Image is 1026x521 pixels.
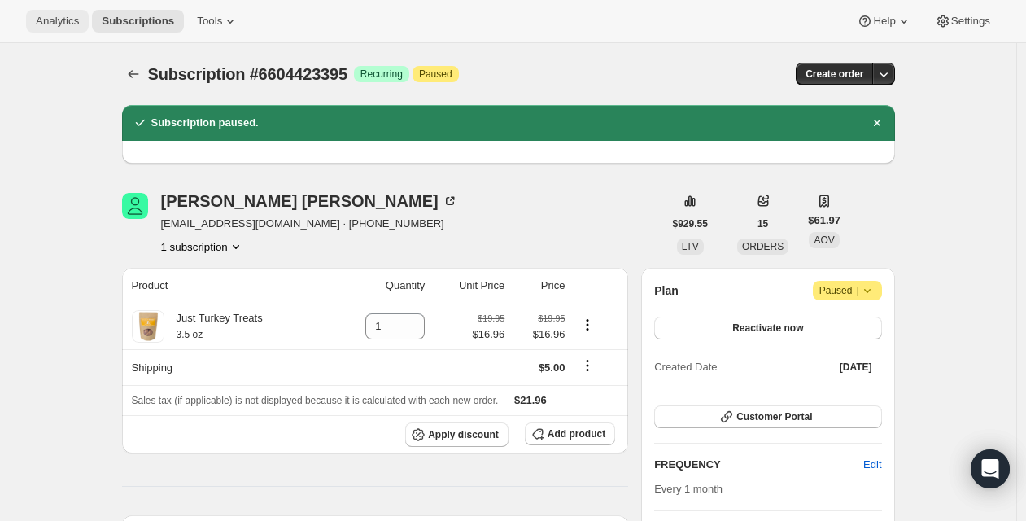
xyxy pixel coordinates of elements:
div: Just Turkey Treats [164,310,263,343]
span: Created Date [654,359,717,375]
span: Settings [951,15,990,28]
button: Reactivate now [654,317,881,339]
span: ORDERS [742,241,784,252]
span: [DATE] [840,361,872,374]
small: $19.95 [538,313,565,323]
button: Analytics [26,10,89,33]
span: $5.00 [539,361,565,374]
button: $929.55 [663,212,718,235]
img: product img [132,310,164,343]
span: Subscription #6604423395 [148,65,347,83]
span: LTV [682,241,699,252]
span: Add product [548,427,605,440]
span: Help [873,15,895,28]
button: Edit [854,452,891,478]
button: Shipping actions [574,357,600,374]
span: Recurring [360,68,403,81]
span: 15 [757,217,768,230]
button: Create order [796,63,873,85]
button: Dismiss notification [866,112,888,134]
div: Open Intercom Messenger [971,449,1010,488]
span: $16.96 [514,326,565,343]
button: 15 [748,212,778,235]
span: [EMAIL_ADDRESS][DOMAIN_NAME] · [PHONE_NUMBER] [161,216,458,232]
span: Beth Boland [122,193,148,219]
span: Apply discount [428,428,499,441]
th: Quantity [330,268,430,304]
div: [PERSON_NAME] [PERSON_NAME] [161,193,458,209]
small: 3.5 oz [177,329,203,340]
span: Subscriptions [102,15,174,28]
small: $19.95 [478,313,504,323]
span: Create order [806,68,863,81]
h2: FREQUENCY [654,457,863,473]
th: Unit Price [430,268,509,304]
button: Product actions [161,239,244,255]
button: Apply discount [405,422,509,447]
button: Subscriptions [122,63,145,85]
span: Edit [863,457,881,473]
span: $16.96 [472,326,504,343]
span: | [856,284,858,297]
button: Settings [925,10,1000,33]
span: $21.96 [514,394,547,406]
button: Tools [187,10,248,33]
span: Tools [197,15,222,28]
span: Analytics [36,15,79,28]
h2: Plan [654,282,679,299]
span: Paused [419,68,452,81]
button: Add product [525,422,615,445]
button: [DATE] [830,356,882,379]
th: Price [509,268,570,304]
button: Subscriptions [92,10,184,33]
span: Every 1 month [654,483,723,495]
span: Customer Portal [736,410,812,423]
span: Reactivate now [732,322,803,335]
span: $929.55 [673,217,708,230]
span: AOV [814,234,834,246]
th: Product [122,268,331,304]
h2: Subscription paused. [151,115,259,131]
span: Sales tax (if applicable) is not displayed because it is calculated with each new order. [132,395,499,406]
span: Paused [819,282,875,299]
button: Help [847,10,921,33]
button: Customer Portal [654,405,881,428]
th: Shipping [122,349,331,385]
span: $61.97 [808,212,840,229]
button: Product actions [574,316,600,334]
